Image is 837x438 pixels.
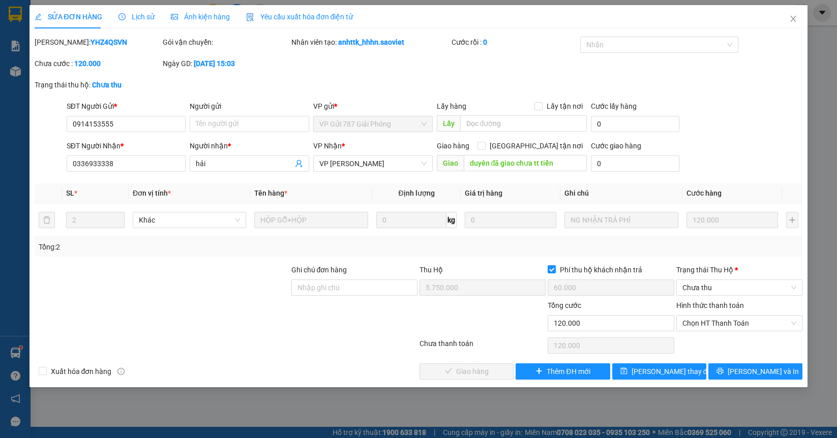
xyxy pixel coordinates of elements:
input: 0 [465,212,556,228]
span: save [620,367,627,376]
input: VD: Bàn, Ghế [254,212,368,228]
span: info-circle [117,368,125,375]
div: Gói vận chuyển: [163,37,289,48]
label: Cước lấy hàng [591,102,637,110]
button: checkGiao hàng [420,363,514,380]
span: user-add [295,160,303,168]
div: [PERSON_NAME]: [35,37,161,48]
label: Ghi chú đơn hàng [291,266,347,274]
div: Chưa thanh toán [418,338,547,356]
b: 0 [483,38,487,46]
button: Close [779,5,808,34]
div: Người gửi [190,101,309,112]
span: edit [35,13,42,20]
input: Cước lấy hàng [591,116,679,132]
span: printer [716,367,724,376]
div: Ngày GD: [163,58,289,69]
span: Lấy [437,115,460,132]
span: Giá trị hàng [465,189,502,197]
span: Đơn vị tính [133,189,171,197]
div: Trạng thái thu hộ: [35,79,193,90]
div: Trạng thái Thu Hộ [676,264,802,275]
img: icon [246,13,254,21]
span: Chưa thu [682,280,796,295]
span: SL [66,189,74,197]
div: Tổng: 2 [39,241,324,253]
input: Cước giao hàng [591,155,679,172]
span: Yêu cầu xuất hóa đơn điện tử [246,13,353,21]
div: Chưa cước : [35,58,161,69]
b: 120.000 [74,59,101,68]
b: anhttk_hhhn.saoviet [338,38,404,46]
button: save[PERSON_NAME] thay đổi [612,363,706,380]
span: close [789,15,797,23]
span: Định lượng [398,189,434,197]
span: VP Gửi 787 Giải Phóng [319,116,427,132]
button: plusThêm ĐH mới [516,363,610,380]
span: Ảnh kiện hàng [171,13,230,21]
span: Lấy hàng [437,102,466,110]
span: SỬA ĐƠN HÀNG [35,13,102,21]
span: Khác [139,212,241,228]
input: Ghi chú đơn hàng [291,279,417,296]
span: [PERSON_NAME] và In [728,366,799,377]
span: Thêm ĐH mới [547,366,590,377]
span: Lấy tận nơi [543,101,587,112]
span: Phí thu hộ khách nhận trả [556,264,646,275]
label: Hình thức thanh toán [676,301,744,309]
input: 0 [686,212,778,228]
div: Người nhận [190,140,309,151]
span: Tên hàng [254,189,287,197]
span: picture [171,13,178,20]
b: YHZ4QSVN [91,38,127,46]
span: Tổng cước [548,301,581,309]
div: SĐT Người Nhận [67,140,186,151]
div: Nhân viên tạo: [291,37,450,48]
span: [PERSON_NAME] thay đổi [632,366,713,377]
span: Thu Hộ [420,266,443,274]
div: VP gửi [313,101,433,112]
span: VP Nhận [313,142,342,150]
input: Dọc đường [460,115,587,132]
span: Lịch sử [118,13,155,21]
span: clock-circle [118,13,126,20]
b: Chưa thu [92,81,122,89]
input: Dọc đường [464,155,587,171]
div: Cước rồi : [452,37,578,48]
th: Ghi chú [560,183,682,203]
span: Cước hàng [686,189,722,197]
span: plus [535,367,543,376]
button: delete [39,212,55,228]
button: plus [786,212,799,228]
input: Ghi Chú [564,212,678,228]
span: Xuất hóa đơn hàng [47,366,116,377]
span: kg [446,212,457,228]
span: Giao [437,155,464,171]
span: [GEOGRAPHIC_DATA] tận nơi [486,140,587,151]
span: VP Bảo Hà [319,156,427,171]
div: SĐT Người Gửi [67,101,186,112]
span: Giao hàng [437,142,469,150]
b: [DATE] 15:03 [194,59,235,68]
button: printer[PERSON_NAME] và In [708,363,802,380]
label: Cước giao hàng [591,142,641,150]
span: Chọn HT Thanh Toán [682,316,796,331]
